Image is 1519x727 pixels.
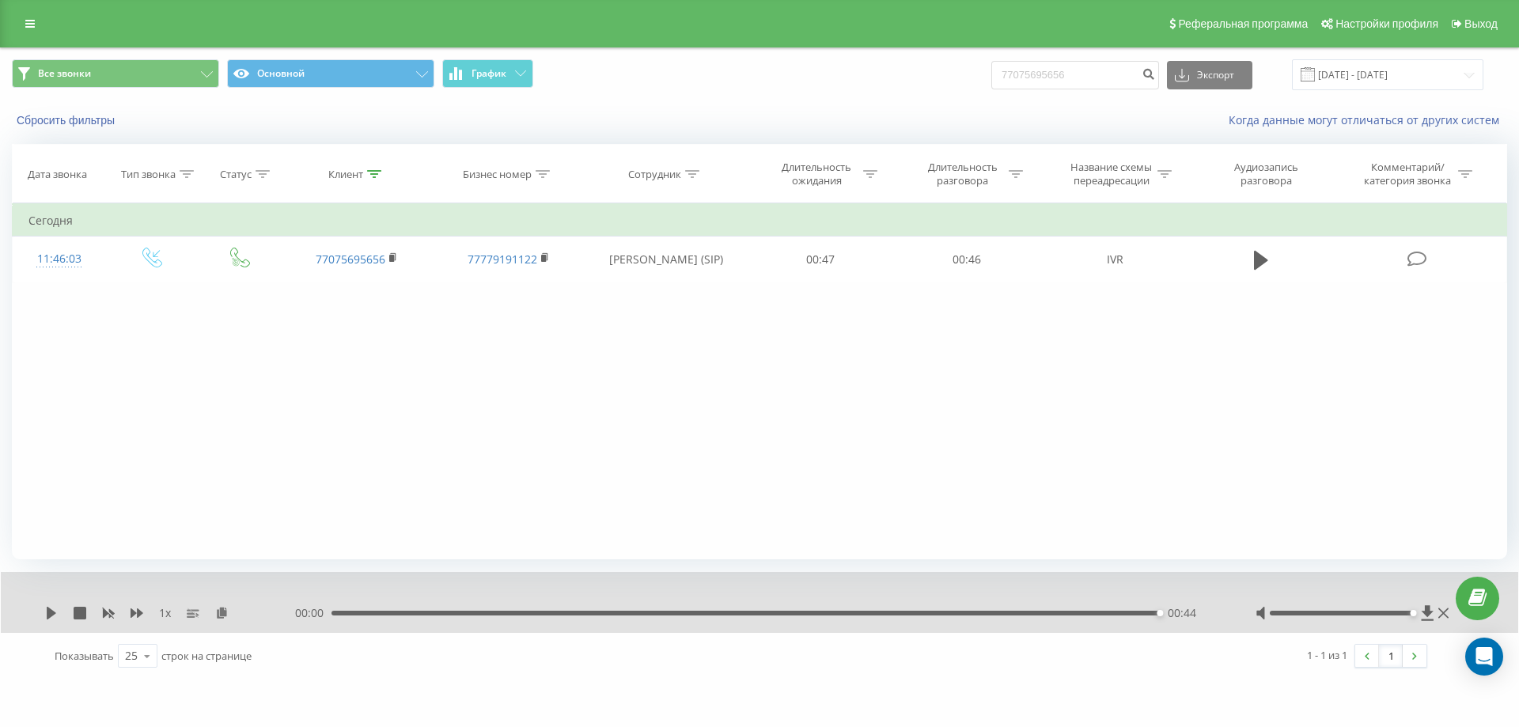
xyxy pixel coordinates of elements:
td: [PERSON_NAME] (SIP) [584,237,748,282]
td: Сегодня [13,205,1507,237]
div: Клиент [328,168,363,181]
div: Тип звонка [121,168,176,181]
button: Основной [227,59,434,88]
span: Показывать [55,649,114,663]
span: 00:44 [1168,605,1196,621]
span: 1 x [159,605,171,621]
span: Настройки профиля [1335,17,1438,30]
div: 25 [125,648,138,664]
div: Сотрудник [628,168,681,181]
div: Длительность разговора [920,161,1005,187]
div: 1 - 1 из 1 [1307,647,1347,663]
td: IVR [1040,237,1191,282]
span: Все звонки [38,67,91,80]
div: Статус [220,168,252,181]
button: Сбросить фильтры [12,113,123,127]
span: График [472,68,506,79]
div: Дата звонка [28,168,87,181]
button: График [442,59,533,88]
span: Выход [1464,17,1498,30]
div: 11:46:03 [28,244,90,275]
div: Комментарий/категория звонка [1362,161,1454,187]
input: Поиск по номеру [991,61,1159,89]
div: Длительность ожидания [775,161,859,187]
div: Бизнес номер [463,168,532,181]
div: Accessibility label [1157,610,1163,616]
button: Все звонки [12,59,219,88]
div: Название схемы переадресации [1069,161,1153,187]
div: Accessibility label [1410,610,1416,616]
span: строк на странице [161,649,252,663]
span: 00:00 [295,605,331,621]
div: Open Intercom Messenger [1465,638,1503,676]
button: Экспорт [1167,61,1252,89]
a: 77779191122 [468,252,537,267]
a: 77075695656 [316,252,385,267]
a: 1 [1379,645,1403,667]
div: Аудиозапись разговора [1215,161,1318,187]
td: 00:46 [893,237,1039,282]
a: Когда данные могут отличаться от других систем [1229,112,1507,127]
td: 00:47 [748,237,893,282]
span: Реферальная программа [1178,17,1308,30]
